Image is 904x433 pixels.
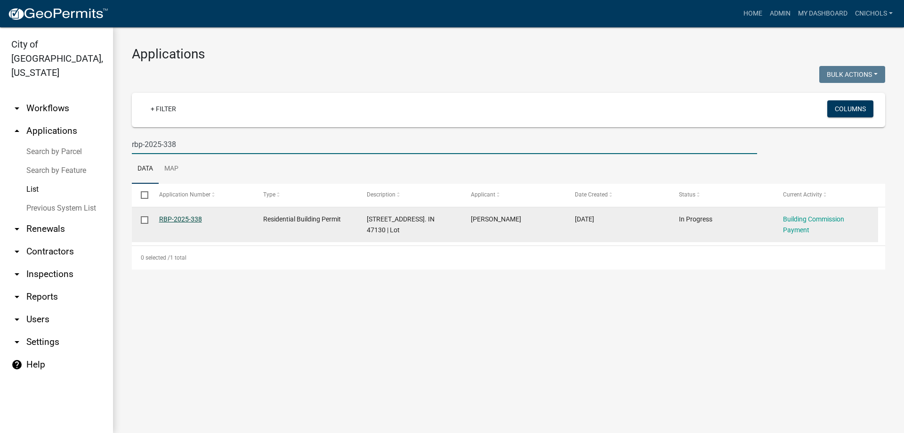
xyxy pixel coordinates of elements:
[159,215,202,223] a: RBP-2025-338
[471,191,495,198] span: Applicant
[11,269,23,280] i: arrow_drop_down
[471,215,521,223] span: Peter Nudd
[11,223,23,235] i: arrow_drop_down
[254,184,358,206] datatable-header-cell: Type
[11,359,23,370] i: help
[143,100,184,117] a: + Filter
[819,66,885,83] button: Bulk Actions
[851,5,896,23] a: cnichols
[11,125,23,137] i: arrow_drop_up
[679,215,712,223] span: In Progress
[11,314,23,325] i: arrow_drop_down
[783,215,844,234] a: Building Commission Payment
[358,184,462,206] datatable-header-cell: Description
[766,5,794,23] a: Admin
[670,184,774,206] datatable-header-cell: Status
[11,246,23,257] i: arrow_drop_down
[263,191,275,198] span: Type
[11,336,23,348] i: arrow_drop_down
[263,215,341,223] span: Residential Building Permit
[367,191,395,198] span: Description
[11,291,23,302] i: arrow_drop_down
[783,191,822,198] span: Current Activity
[794,5,851,23] a: My Dashboard
[141,254,170,261] span: 0 selected /
[132,154,159,184] a: Data
[132,184,150,206] datatable-header-cell: Select
[159,154,184,184] a: Map
[575,215,594,223] span: 09/09/2025
[132,135,757,154] input: Search for applications
[159,191,210,198] span: Application Number
[774,184,878,206] datatable-header-cell: Current Activity
[827,100,873,117] button: Columns
[132,46,885,62] h3: Applications
[566,184,670,206] datatable-header-cell: Date Created
[679,191,695,198] span: Status
[740,5,766,23] a: Home
[575,191,608,198] span: Date Created
[132,246,885,270] div: 1 total
[150,184,254,206] datatable-header-cell: Application Number
[11,103,23,114] i: arrow_drop_down
[367,215,435,234] span: 3015 Utica Pike, Jeffersonville. IN 47130 | Lot
[462,184,566,206] datatable-header-cell: Applicant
